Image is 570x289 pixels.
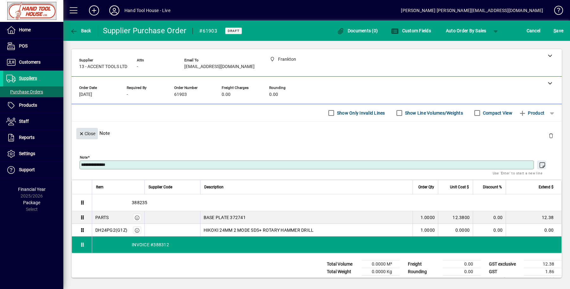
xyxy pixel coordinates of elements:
[483,184,502,191] span: Discount %
[413,224,438,236] td: 1.0000
[554,26,563,36] span: ave
[443,261,481,268] td: 0.00
[3,86,63,97] a: Purchase Orders
[19,76,37,81] span: Suppliers
[19,27,31,32] span: Home
[324,261,362,268] td: Total Volume
[19,60,41,65] span: Customers
[72,122,562,145] div: Note
[486,276,524,284] td: GST inclusive
[413,211,438,224] td: 1.0000
[3,97,63,113] a: Products
[525,25,542,36] button: Cancel
[443,268,481,276] td: 0.00
[19,135,35,140] span: Reports
[543,133,559,138] app-page-header-button: Delete
[76,128,98,139] button: Close
[137,64,138,69] span: -
[389,25,433,36] button: Custom Fields
[443,25,490,36] button: Auto Order By Sales
[473,224,506,236] td: 0.00
[75,130,99,136] app-page-header-button: Close
[70,28,91,33] span: Back
[524,261,562,268] td: 12.38
[96,184,104,191] span: Item
[506,224,561,236] td: 0.00
[104,5,124,16] button: Profile
[19,119,29,124] span: Staff
[228,29,239,33] span: Draft
[79,92,92,97] span: [DATE]
[19,151,35,156] span: Settings
[92,194,561,211] div: 388235
[473,211,506,224] td: 0.00
[486,261,524,268] td: GST exclusive
[204,184,224,191] span: Description
[418,184,434,191] span: Order Qty
[404,110,463,116] label: Show Line Volumes/Weights
[405,261,443,268] td: Freight
[92,236,561,253] div: INVOICE #388312
[539,184,554,191] span: Extend $
[3,130,63,146] a: Reports
[549,1,562,22] a: Knowledge Base
[524,268,562,276] td: 1.86
[95,227,127,233] div: DH24PG2(G1Z)
[446,26,486,36] span: Auto Order By Sales
[19,167,35,172] span: Support
[6,89,43,94] span: Purchase Orders
[19,43,28,48] span: POS
[552,25,565,36] button: Save
[362,268,400,276] td: 0.0000 Kg
[79,129,95,139] span: Close
[516,107,548,119] button: Product
[493,169,542,177] mat-hint: Use 'Enter' to start a new line
[391,28,431,33] span: Custom Fields
[3,162,63,178] a: Support
[3,114,63,129] a: Staff
[79,64,127,69] span: 13 - ACCENT TOOLS LTD
[18,187,46,192] span: Financial Year
[335,25,379,36] button: Documents (0)
[519,108,544,118] span: Product
[95,214,109,221] div: PARTS
[124,5,170,16] div: Hand Tool House - Live
[337,28,378,33] span: Documents (0)
[554,28,556,33] span: S
[3,22,63,38] a: Home
[84,5,104,16] button: Add
[63,25,98,36] app-page-header-button: Back
[204,214,246,221] span: BASE PLATE 372741
[199,26,217,36] div: #61903
[362,261,400,268] td: 0.0000 M³
[401,5,543,16] div: [PERSON_NAME] [PERSON_NAME][EMAIL_ADDRESS][DOMAIN_NAME]
[324,268,362,276] td: Total Weight
[184,64,255,69] span: [EMAIL_ADDRESS][DOMAIN_NAME]
[336,110,385,116] label: Show Only Invalid Lines
[543,128,559,143] button: Delete
[405,268,443,276] td: Rounding
[486,268,524,276] td: GST
[19,103,37,108] span: Products
[204,227,314,233] span: HIKOKI 24MM 2 MODE SDS+ ROTARY HAMMER DRILL
[450,184,469,191] span: Unit Cost $
[222,92,231,97] span: 0.00
[269,92,278,97] span: 0.00
[23,200,40,205] span: Package
[438,224,473,236] td: 0.0000
[438,211,473,224] td: 12.3800
[3,146,63,162] a: Settings
[68,25,93,36] button: Back
[3,38,63,54] a: POS
[103,26,187,36] div: Supplier Purchase Order
[524,276,562,284] td: 14.24
[482,110,512,116] label: Compact View
[80,155,88,160] mat-label: Note
[127,92,128,97] span: -
[506,211,561,224] td: 12.38
[149,184,172,191] span: Supplier Code
[3,54,63,70] a: Customers
[174,92,187,97] span: 61903
[527,26,541,36] span: Cancel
